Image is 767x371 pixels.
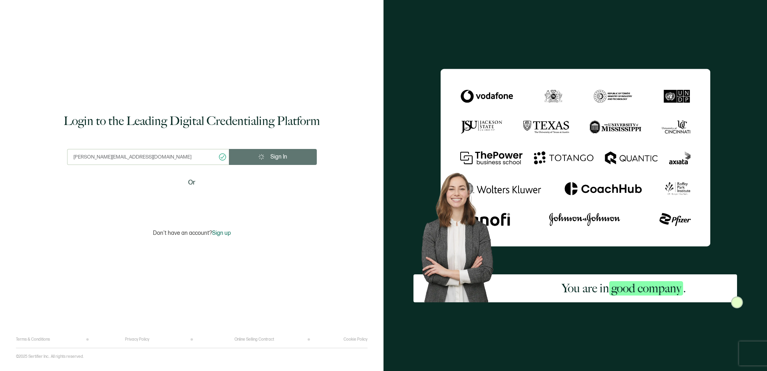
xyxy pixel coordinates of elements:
[64,113,320,129] h1: Login to the Leading Digital Credentialing Platform
[153,230,231,236] p: Don't have an account?
[212,230,231,236] span: Sign up
[413,166,511,302] img: Sertifier Login - You are in <span class="strong-h">good company</span>. Hero
[441,69,710,246] img: Sertifier Login - You are in <span class="strong-h">good company</span>.
[344,337,368,342] a: Cookie Policy
[731,296,743,308] img: Sertifier Login
[218,153,227,161] ion-icon: checkmark circle outline
[67,149,229,165] input: Enter your work email address
[234,337,274,342] a: Online Selling Contract
[16,354,84,359] p: ©2025 Sertifier Inc.. All rights reserved.
[188,178,195,188] span: Or
[609,281,683,296] span: good company
[142,193,242,210] iframe: Sign in with Google Button
[562,280,686,296] h2: You are in .
[16,337,50,342] a: Terms & Conditions
[125,337,149,342] a: Privacy Policy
